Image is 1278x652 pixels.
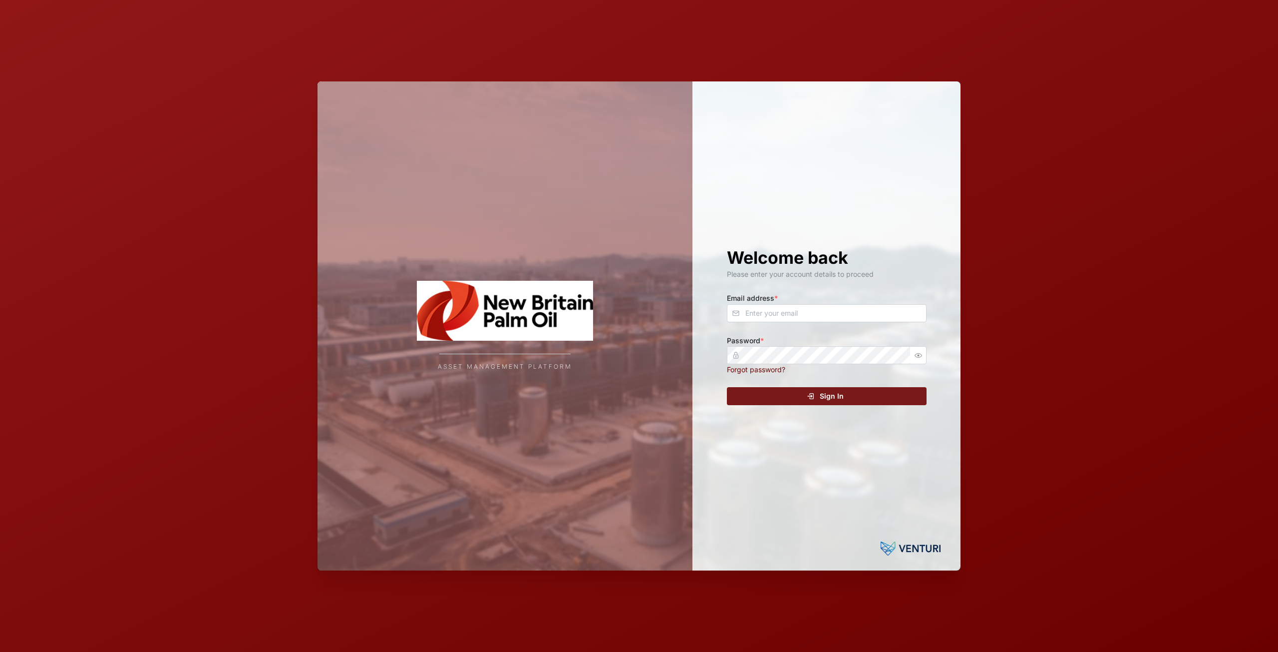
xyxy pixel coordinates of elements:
input: Enter your email [727,304,927,322]
button: Sign In [727,387,927,405]
label: Email address [727,293,778,304]
div: Asset Management Platform [438,362,572,372]
label: Password [727,335,764,346]
div: Please enter your account details to proceed [727,269,927,280]
img: Powered by: Venturi [881,539,941,559]
h1: Welcome back [727,247,927,269]
span: Sign In [820,388,844,405]
img: Company Logo [405,281,605,341]
a: Forgot password? [727,365,785,374]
